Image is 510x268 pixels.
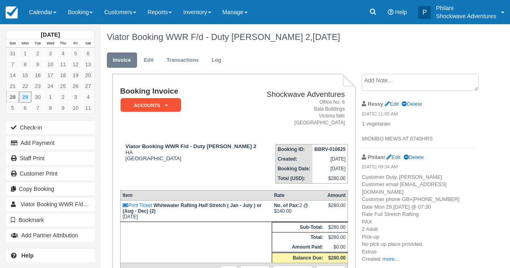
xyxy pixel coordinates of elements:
[6,182,95,195] button: Copy Booking
[6,136,95,149] button: Add Payment
[41,31,60,38] strong: [DATE]
[120,201,272,222] td: [DATE]
[57,70,69,81] a: 18
[6,48,19,59] a: 31
[436,4,496,12] p: Philani
[312,32,340,42] span: [DATE]
[402,101,422,107] a: Delete
[31,70,44,81] a: 16
[275,154,312,164] th: Created:
[31,48,44,59] a: 2
[82,59,94,70] a: 13
[275,164,312,174] th: Booking Date:
[82,103,94,113] a: 11
[6,39,19,48] th: Sun
[160,52,205,68] a: Transactions
[312,174,348,184] td: $280.00
[21,252,33,259] b: Help
[82,39,94,48] th: Sat
[272,242,325,253] th: Amount Paid:
[138,52,160,68] a: Edit
[362,163,477,172] em: [DATE] 08:34 AM
[57,39,69,48] th: Thu
[121,98,181,112] em: ACCOUNTS
[272,232,325,243] th: Total:
[44,81,56,92] a: 24
[386,154,400,160] a: Edit
[21,201,152,207] span: Viator Booking WWR F/d - Duty [PERSON_NAME] 2
[328,255,346,261] strong: $280.00
[44,59,56,70] a: 10
[6,81,19,92] a: 21
[325,242,348,253] td: $0.00
[325,222,348,232] td: $280.00
[312,164,348,174] td: [DATE]
[69,103,82,113] a: 10
[436,12,496,20] p: Shockwave Adventures
[120,143,261,161] div: HA [GEOGRAPHIC_DATA]
[6,229,95,242] button: Add Partner Attribution
[6,92,19,103] a: 28
[69,59,82,70] a: 12
[44,39,56,48] th: Wed
[368,101,383,107] strong: Ressy
[57,48,69,59] a: 4
[57,103,69,113] a: 9
[272,201,325,222] td: 2 @ $140.00
[120,98,178,113] a: ACCOUNTS
[82,70,94,81] a: 20
[368,154,385,160] strong: Philani
[125,143,256,149] strong: Viator Booking WWR F/d - Duty [PERSON_NAME] 2
[44,48,56,59] a: 3
[44,103,56,113] a: 8
[272,222,325,232] th: Sub-Total:
[31,92,44,103] a: 30
[312,154,348,164] td: [DATE]
[44,70,56,81] a: 17
[19,103,31,113] a: 6
[264,99,345,127] address: Office No. 6 Bata Buildings Victoria falls [GEOGRAPHIC_DATA]
[19,70,31,81] a: 15
[31,103,44,113] a: 7
[362,111,477,119] em: [DATE] 11:05 AM
[325,191,348,201] th: Amount
[6,198,95,211] a: Viator Booking WWR F/d - Duty [PERSON_NAME] 2
[327,203,346,215] div: $280.00
[69,81,82,92] a: 26
[6,70,19,81] a: 14
[19,48,31,59] a: 1
[383,256,399,262] a: more...
[314,147,346,152] strong: BBRV-010625
[31,39,44,48] th: Tue
[264,90,345,99] h2: Shockwave Adventures
[82,48,94,59] a: 6
[6,152,95,165] a: Staff Print
[107,32,477,42] h1: Viator Booking WWR F/d - Duty [PERSON_NAME] 2,
[19,39,31,48] th: Mon
[123,203,262,214] strong: Whitewater Rafting Half Stretch ( Jan - July ) or (Aug - Dec) (2)
[385,101,399,107] a: Edit
[6,167,95,180] a: Customer Print
[31,81,44,92] a: 23
[404,154,424,160] a: Delete
[69,39,82,48] th: Fri
[274,203,300,208] strong: No. of Pax
[362,120,477,143] p: 1 vegetarian MIOMBO MEWS AT 0740HRS
[388,9,393,15] i: Help
[206,52,227,68] a: Log
[272,253,325,263] th: Balance Due:
[31,59,44,70] a: 9
[69,70,82,81] a: 19
[275,174,312,184] th: Total (USD):
[418,6,431,19] div: P
[120,191,272,201] th: Item
[82,81,94,92] a: 27
[123,203,152,208] a: Print Ticket
[57,59,69,70] a: 11
[395,9,407,15] span: Help
[19,59,31,70] a: 8
[82,92,94,103] a: 4
[272,191,325,201] th: Rate
[69,92,82,103] a: 3
[107,52,137,68] a: Invoice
